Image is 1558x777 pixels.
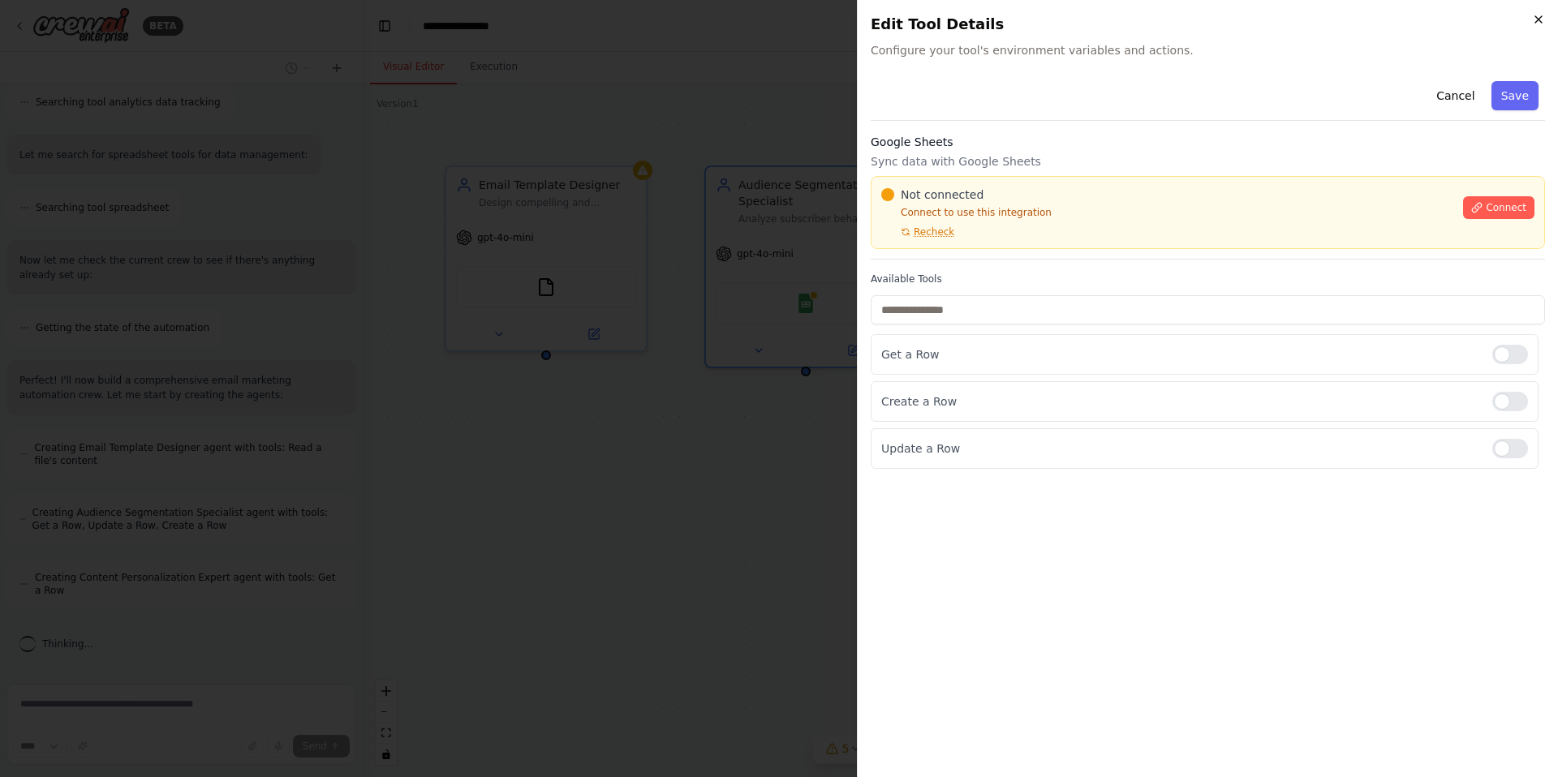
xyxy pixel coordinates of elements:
button: Save [1491,81,1539,110]
button: Cancel [1427,81,1484,110]
span: Connect [1486,201,1526,214]
p: Sync data with Google Sheets [871,153,1545,170]
p: Update a Row [881,440,1479,457]
button: Connect [1463,196,1534,219]
span: Recheck [914,225,954,238]
p: Create a Row [881,393,1479,410]
span: Not connected [901,187,983,203]
h3: Google Sheets [871,134,1545,150]
p: Get a Row [881,346,1479,363]
span: Configure your tool's environment variables and actions. [871,42,1545,58]
p: Connect to use this integration [881,206,1453,219]
h2: Edit Tool Details [871,13,1545,36]
button: Recheck [881,225,954,238]
label: Available Tools [871,273,1545,285]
